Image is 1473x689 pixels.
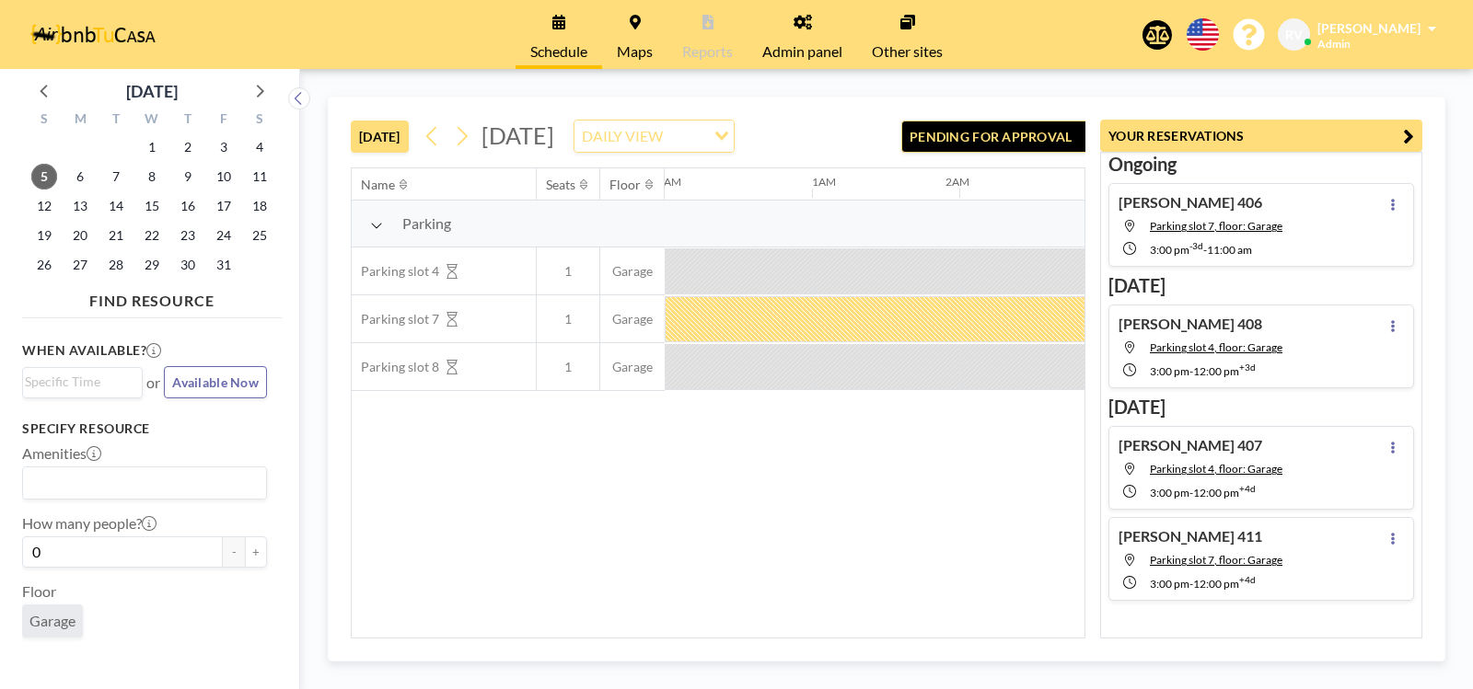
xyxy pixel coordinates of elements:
[169,109,205,132] div: T
[402,214,451,233] span: Parking
[578,124,667,148] span: DAILY VIEW
[31,223,57,248] span: Sunday, October 19, 2025
[668,124,703,148] input: Search for option
[247,134,273,160] span: Saturday, October 4, 2025
[63,109,99,132] div: M
[537,263,599,280] span: 1
[67,164,93,189] span: Monday, October 6, 2025
[22,420,267,437] h3: Specify resource
[1193,486,1239,500] span: 12:00 PM
[22,582,56,601] label: Floor
[1189,577,1193,591] span: -
[103,164,129,189] span: Tuesday, October 7, 2025
[1150,243,1189,257] span: 3:00 PM
[211,134,237,160] span: Friday, October 3, 2025
[1189,240,1203,251] sup: -3d
[1108,274,1414,297] h3: [DATE]
[351,121,409,153] button: [DATE]
[241,109,277,132] div: S
[352,263,439,280] span: Parking slot 4
[22,444,101,463] label: Amenities
[1207,243,1252,257] span: 11:00 AM
[175,164,201,189] span: Thursday, October 9, 2025
[1317,20,1421,36] span: [PERSON_NAME]
[1150,553,1282,567] span: Parking slot 7, floor: Garage
[247,223,273,248] span: Saturday, October 25, 2025
[1239,574,1256,585] sup: +4d
[103,193,129,219] span: Tuesday, October 14, 2025
[530,44,587,59] span: Schedule
[1150,577,1189,591] span: 3:00 PM
[945,175,969,189] div: 2AM
[600,359,665,375] span: Garage
[361,177,395,193] div: Name
[126,78,178,104] div: [DATE]
[1150,462,1282,476] span: Parking slot 4, floor: Garage
[175,134,201,160] span: Thursday, October 2, 2025
[247,164,273,189] span: Saturday, October 11, 2025
[1193,364,1239,378] span: 12:00 PM
[1239,362,1256,373] sup: +3d
[812,175,836,189] div: 1AM
[1285,27,1303,43] span: RV
[546,177,575,193] div: Seats
[1119,315,1262,333] h4: [PERSON_NAME] 408
[1150,486,1189,500] span: 3:00 PM
[175,193,201,219] span: Thursday, October 16, 2025
[67,193,93,219] span: Monday, October 13, 2025
[901,121,1107,153] button: PENDING FOR APPROVAL
[651,175,681,189] div: 12AM
[1189,364,1193,378] span: -
[164,366,267,398] button: Available Now
[205,109,241,132] div: F
[67,223,93,248] span: Monday, October 20, 2025
[211,193,237,219] span: Friday, October 17, 2025
[1119,193,1262,212] h4: [PERSON_NAME] 406
[172,374,259,390] span: Available Now
[1108,396,1414,419] h3: [DATE]
[139,193,165,219] span: Wednesday, October 15, 2025
[352,359,439,375] span: Parking slot 8
[211,164,237,189] span: Friday, October 10, 2025
[1150,219,1282,233] span: Parking slot 7, floor: Garage
[139,252,165,278] span: Wednesday, October 29, 2025
[211,223,237,248] span: Friday, October 24, 2025
[352,311,439,327] span: Parking slot 7
[23,368,142,396] div: Search for option
[872,44,943,59] span: Other sites
[537,359,599,375] span: 1
[617,44,653,59] span: Maps
[537,311,599,327] span: 1
[1203,243,1207,257] span: -
[29,612,75,629] span: Garage
[22,514,157,533] label: How many people?
[1100,120,1422,152] button: YOUR RESERVATIONS
[1150,340,1282,354] span: Parking slot 4, floor: Garage
[25,471,256,495] input: Search for option
[31,164,57,189] span: Sunday, October 5, 2025
[481,121,554,149] span: [DATE]
[1193,577,1239,591] span: 12:00 PM
[103,223,129,248] span: Tuesday, October 21, 2025
[29,17,156,53] img: organization-logo
[600,311,665,327] span: Garage
[99,109,134,132] div: T
[1189,486,1193,500] span: -
[1119,527,1262,545] h4: [PERSON_NAME] 411
[134,109,170,132] div: W
[22,652,52,671] label: Type
[574,121,734,152] div: Search for option
[31,193,57,219] span: Sunday, October 12, 2025
[23,467,266,499] div: Search for option
[139,223,165,248] span: Wednesday, October 22, 2025
[175,223,201,248] span: Thursday, October 23, 2025
[1119,436,1262,454] h4: [PERSON_NAME] 407
[211,252,237,278] span: Friday, October 31, 2025
[146,373,160,392] span: or
[175,252,201,278] span: Thursday, October 30, 2025
[762,44,842,59] span: Admin panel
[31,252,57,278] span: Sunday, October 26, 2025
[139,134,165,160] span: Wednesday, October 1, 2025
[245,536,267,568] button: +
[67,252,93,278] span: Monday, October 27, 2025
